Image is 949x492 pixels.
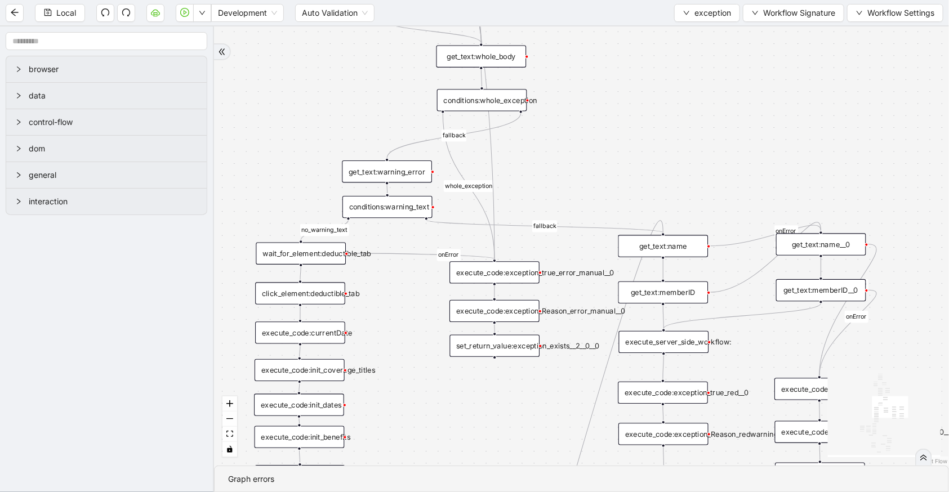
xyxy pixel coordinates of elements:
[618,235,709,257] div: get_text:name
[775,463,865,485] div: set_return_value:exception_exists__2__1__0
[6,109,207,135] div: control-flow
[193,4,211,22] button: down
[6,162,207,188] div: general
[711,225,821,246] g: Edge from get_text:name to get_text:name__0
[29,90,198,102] span: data
[222,427,237,442] button: fit view
[436,46,527,68] div: get_text:whole_body
[101,8,110,17] span: undo
[683,10,690,16] span: down
[752,10,759,16] span: down
[256,243,346,265] div: wait_for_element:deductible_tab
[619,331,709,353] div: execute_server_side_workflow:
[302,5,368,21] span: Auto Validation
[15,145,22,152] span: right
[15,119,22,126] span: right
[6,189,207,214] div: interaction
[449,261,540,283] div: execute_code:exception_true_error_manual__0
[487,366,502,381] span: plus-circle
[6,136,207,162] div: dom
[29,116,198,128] span: control-flow
[255,426,345,448] div: execute_code:init_benefits
[776,279,866,301] div: get_text:memberID__0
[228,473,935,485] div: Graph errors
[35,4,85,22] button: saveLocal
[15,92,22,99] span: right
[29,142,198,155] span: dom
[300,220,349,240] g: Edge from conditions:warning_text to wait_for_element:deductible_tab
[663,447,664,465] g: Edge from execute_code:exception_Reason_redwarning__0 to set_return_value:exception_exists__2__1
[151,8,160,17] span: cloud-server
[254,394,344,416] div: execute_code:init_dates
[618,423,709,445] div: execute_code:exception_Reason_redwarning__0
[664,303,821,329] g: Edge from get_text:memberID__0 to execute_server_side_workflow:
[255,359,345,381] div: execute_code:init_coverage_titles
[847,4,943,22] button: downWorkflow Settings
[663,306,664,329] g: Edge from get_text:memberID to execute_server_side_workflow:
[299,383,300,392] g: Edge from execute_code:init_coverage_titles to execute_code:init_dates
[450,335,540,357] div: set_return_value:exception_exists__2__0__0plus-circle
[437,89,527,111] div: conditions:whole_exception
[255,321,345,343] div: execute_code:currentDate
[299,418,300,424] g: Edge from execute_code:init_dates to execute_code:init_benefits
[449,300,540,322] div: execute_code:exception_Reason_error_manual__0
[122,8,131,17] span: redo
[775,421,865,443] div: execute_code:exception_Reason_redwarning__0__0
[342,196,433,218] div: conditions:warning_text
[29,195,198,208] span: interaction
[387,113,521,158] g: Edge from conditions:whole_exception to get_text:warning_error
[146,4,164,22] button: cloud-server
[44,8,52,16] span: save
[450,335,540,357] div: set_return_value:exception_exists__2__0__0
[426,220,663,232] g: Edge from conditions:warning_text to get_text:name
[10,8,19,17] span: arrow-left
[443,113,494,259] g: Edge from conditions:whole_exception to execute_code:exception_true_error_manual__0
[776,233,866,255] div: get_text:name__0
[383,20,482,43] g: Edge from delay: to get_text:whole_body
[176,4,194,22] button: play-circle
[218,5,277,21] span: Development
[6,83,207,109] div: data
[774,378,865,400] div: execute_code:exception_true_red__0__0
[255,282,345,304] div: click_element:deductible_tab
[743,4,844,22] button: downWorkflow Signature
[819,244,876,375] g: Edge from get_text:name__0 to execute_code:exception_true_red__0__0
[117,4,135,22] button: redo
[342,160,432,182] div: get_text:warning_error
[618,281,709,303] div: get_text:memberID
[222,396,237,412] button: zoom in
[856,10,863,16] span: down
[218,48,226,56] span: double-right
[6,4,24,22] button: arrow-left
[348,249,494,261] g: Edge from wait_for_element:deductible_tab to execute_code:exception_true_error_manual__0
[763,7,835,19] span: Workflow Signature
[918,458,947,464] a: React Flow attribution
[618,382,708,404] div: execute_code:exception_true_red__0
[920,454,928,462] span: double-right
[199,10,206,16] span: down
[867,7,934,19] span: Workflow Settings
[180,8,189,17] span: play-circle
[300,267,301,280] g: Edge from wait_for_element:deductible_tab to click_element:deductible_tab
[6,56,207,82] div: browser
